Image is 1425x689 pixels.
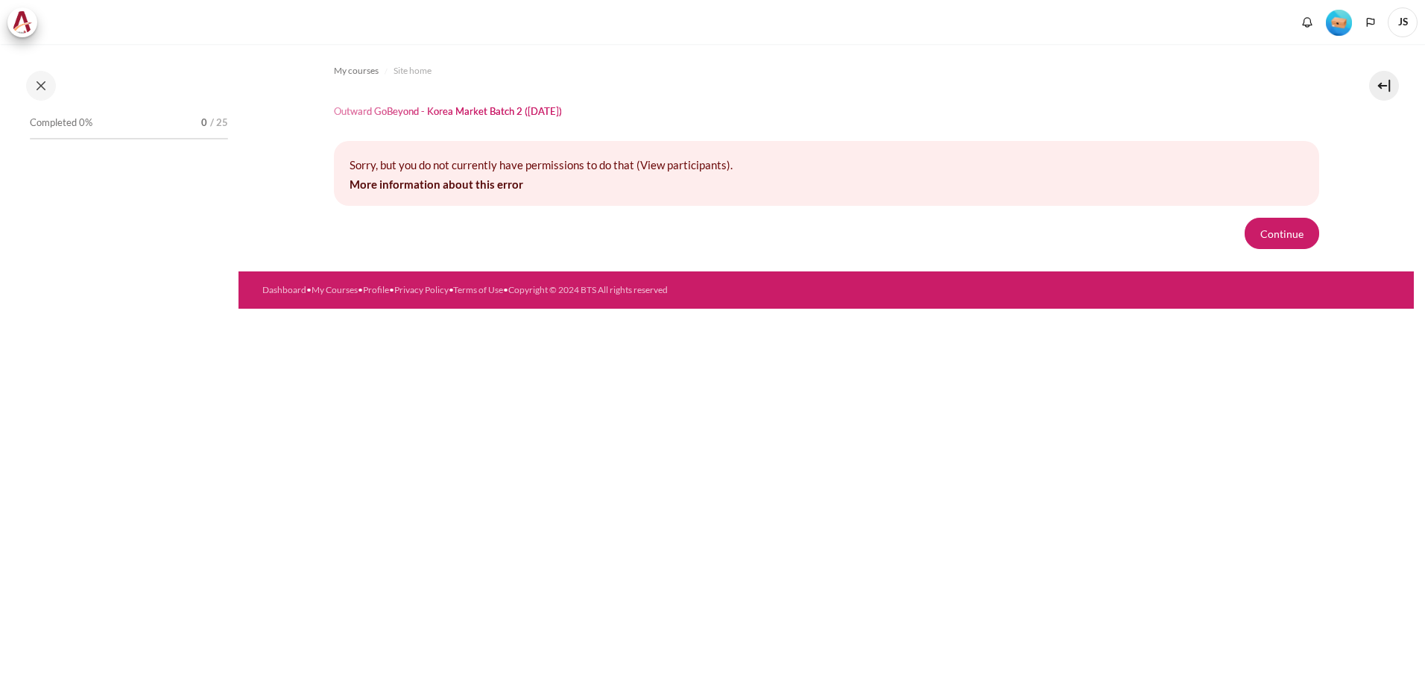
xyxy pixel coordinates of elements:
img: Architeck [12,11,33,34]
span: My courses [334,64,379,78]
a: Terms of Use [453,284,503,295]
div: Level #1 [1326,8,1352,36]
section: Content [238,44,1414,271]
h1: Outward GoBeyond - Korea Market Batch 2 ([DATE]) [334,105,562,118]
a: Site home [394,62,432,80]
span: Completed 0% [30,116,92,130]
a: Dashboard [262,284,306,295]
a: Copyright © 2024 BTS All rights reserved [508,284,668,295]
button: Languages [1359,11,1382,34]
img: Level #1 [1326,10,1352,36]
div: Show notification window with no new notifications [1296,11,1318,34]
a: My courses [334,62,379,80]
nav: Navigation bar [334,59,1319,83]
span: Site home [394,64,432,78]
span: / 25 [210,116,228,130]
p: Sorry, but you do not currently have permissions to do that (View participants). [350,157,1304,174]
a: User menu [1388,7,1418,37]
span: JS [1388,7,1418,37]
a: Privacy Policy [394,284,449,295]
span: 0 [201,116,207,130]
a: My Courses [312,284,358,295]
div: • • • • • [262,283,891,297]
a: Level #1 [1320,8,1358,36]
button: Continue [1245,218,1319,249]
a: More information about this error [350,177,523,191]
a: Profile [363,284,389,295]
a: Architeck Architeck [7,7,45,37]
